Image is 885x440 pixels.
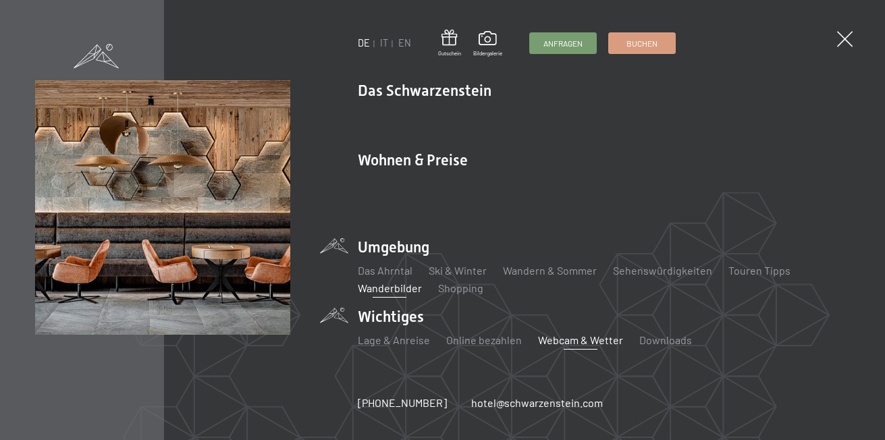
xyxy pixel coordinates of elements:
[438,50,461,57] span: Gutschein
[626,38,658,49] span: Buchen
[503,264,597,277] a: Wandern & Sommer
[358,264,412,277] a: Das Ahrntal
[728,264,790,277] a: Touren Tipps
[438,30,461,57] a: Gutschein
[358,333,430,346] a: Lage & Anreise
[473,50,502,57] span: Bildergalerie
[380,37,388,49] a: IT
[471,395,603,410] a: hotel@schwarzenstein.com
[358,37,370,49] a: DE
[543,38,583,49] span: Anfragen
[438,281,483,294] a: Shopping
[35,80,290,335] img: Wellnesshotels - Bar - Spieltische - Kinderunterhaltung
[473,31,502,57] a: Bildergalerie
[613,264,712,277] a: Sehenswürdigkeiten
[538,333,623,346] a: Webcam & Wetter
[446,333,522,346] a: Online bezahlen
[609,33,675,53] a: Buchen
[429,264,487,277] a: Ski & Winter
[358,395,447,410] a: [PHONE_NUMBER]
[358,281,422,294] a: Wanderbilder
[530,33,596,53] a: Anfragen
[358,396,447,409] span: [PHONE_NUMBER]
[398,37,411,49] a: EN
[639,333,692,346] a: Downloads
